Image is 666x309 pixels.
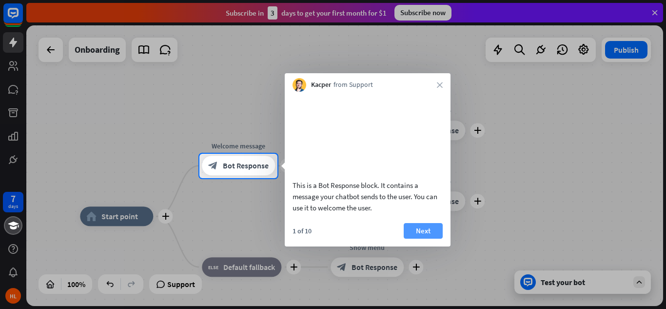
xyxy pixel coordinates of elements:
span: Bot Response [223,161,269,171]
div: This is a Bot Response block. It contains a message your chatbot sends to the user. You can use i... [293,180,443,213]
button: Next [404,223,443,239]
div: 1 of 10 [293,227,312,235]
span: Kacper [311,80,331,90]
button: Open LiveChat chat widget [8,4,37,33]
span: from Support [333,80,373,90]
i: close [437,82,443,88]
i: block_bot_response [208,161,218,171]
